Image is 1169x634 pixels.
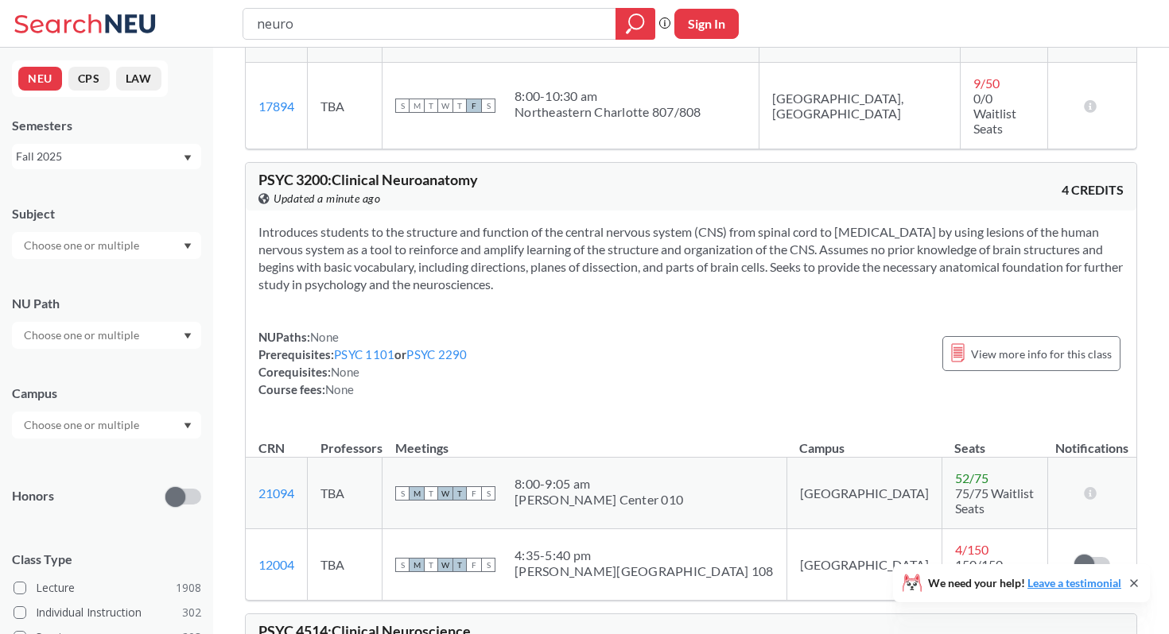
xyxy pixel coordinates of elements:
[515,88,701,104] div: 8:00 - 10:30 am
[955,542,988,557] span: 4 / 150
[258,485,294,501] a: 21094
[383,423,787,458] th: Meetings
[395,99,410,113] span: S
[274,190,380,207] span: Updated a minute ago
[68,67,110,91] button: CPS
[515,563,774,579] div: [PERSON_NAME][GEOGRAPHIC_DATA] 108
[12,551,201,568] span: Class Type
[942,423,1047,458] th: Seats
[331,365,359,379] span: None
[18,67,62,91] button: NEU
[14,578,201,598] label: Lecture
[395,558,410,572] span: S
[16,148,182,165] div: Fall 2025
[16,236,150,255] input: Choose one or multiple
[184,243,192,249] svg: Dropdown arrow
[481,486,495,501] span: S
[424,486,438,501] span: T
[258,439,285,457] div: CRN
[310,330,339,344] span: None
[1062,181,1124,199] span: 4 CREDITS
[12,385,201,402] div: Campus
[438,486,452,501] span: W
[467,558,481,572] span: F
[184,155,192,161] svg: Dropdown arrow
[258,328,468,398] div: NUPaths: Prerequisites: or Corequisites: Course fees:
[481,99,495,113] span: S
[515,492,683,508] div: [PERSON_NAME] Center 010
[184,333,192,339] svg: Dropdown arrow
[410,558,424,572] span: M
[14,602,201,623] label: Individual Instruction
[955,485,1034,516] span: 75/75 Waitlist Seats
[12,117,201,134] div: Semesters
[452,99,467,113] span: T
[424,99,438,113] span: T
[12,487,54,505] p: Honors
[1027,576,1121,590] a: Leave a testimonial
[334,347,394,361] a: PSYC 1101
[674,9,739,39] button: Sign In
[16,416,150,435] input: Choose one or multiple
[515,476,683,492] div: 8:00 - 9:05 am
[16,326,150,345] input: Choose one or multiple
[308,529,383,601] td: TBA
[955,557,1030,587] span: 150/150 Waitlist Seats
[325,382,354,396] span: None
[410,486,424,501] span: M
[626,13,645,35] svg: magnifying glass
[452,486,467,501] span: T
[928,578,1121,589] span: We need your help!
[116,67,161,91] button: LAW
[406,347,467,361] a: PSYC 2290
[616,8,655,40] div: magnifying glass
[410,99,424,113] span: M
[12,295,201,312] div: NU Path
[971,344,1112,364] span: View more info for this class
[424,558,438,572] span: T
[467,99,481,113] span: F
[438,99,452,113] span: W
[12,232,201,259] div: Dropdown arrow
[12,322,201,349] div: Dropdown arrow
[182,604,201,621] span: 302
[308,63,383,149] td: TBA
[955,470,988,485] span: 52 / 75
[759,63,960,149] td: [GEOGRAPHIC_DATA], [GEOGRAPHIC_DATA]
[184,423,192,429] svg: Dropdown arrow
[973,75,1000,91] span: 9 / 50
[467,486,481,501] span: F
[308,423,383,458] th: Professors
[452,558,467,572] span: T
[515,104,701,120] div: Northeastern Charlotte 807/808
[258,99,294,114] a: 17894
[395,486,410,501] span: S
[308,458,383,529] td: TBA
[515,547,774,563] div: 4:35 - 5:40 pm
[12,412,201,439] div: Dropdown arrow
[973,91,1016,136] span: 0/0 Waitlist Seats
[12,205,201,222] div: Subject
[176,579,201,597] span: 1908
[786,458,942,529] td: [GEOGRAPHIC_DATA]
[438,558,452,572] span: W
[12,144,201,169] div: Fall 2025Dropdown arrow
[258,557,294,572] a: 12004
[786,423,942,458] th: Campus
[1047,423,1136,458] th: Notifications
[481,558,495,572] span: S
[786,529,942,601] td: [GEOGRAPHIC_DATA]
[255,10,604,37] input: Class, professor, course number, "phrase"
[258,171,478,188] span: PSYC 3200 : Clinical Neuroanatomy
[258,223,1124,293] section: Introduces students to the structure and function of the central nervous system (CNS) from spinal...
